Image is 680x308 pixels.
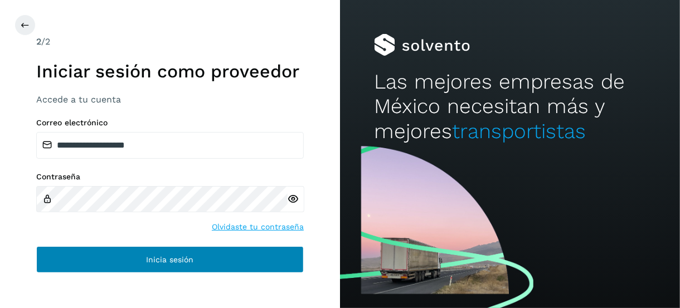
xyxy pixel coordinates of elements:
h3: Accede a tu cuenta [36,94,304,105]
span: Inicia sesión [147,256,194,263]
button: Inicia sesión [36,246,304,273]
span: transportistas [452,119,586,143]
h1: Iniciar sesión como proveedor [36,61,304,82]
span: 2 [36,36,41,47]
div: /2 [36,35,304,48]
h2: Las mejores empresas de México necesitan más y mejores [374,70,646,144]
label: Contraseña [36,172,304,182]
a: Olvidaste tu contraseña [212,221,304,233]
label: Correo electrónico [36,118,304,128]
